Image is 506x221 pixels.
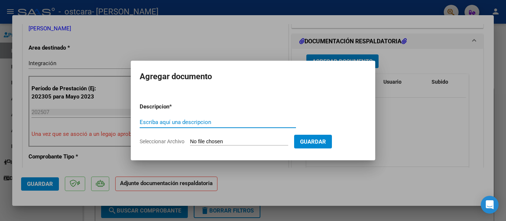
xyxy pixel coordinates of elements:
span: Seleccionar Archivo [140,138,184,144]
span: Guardar [300,138,326,145]
div: Open Intercom Messenger [481,196,499,214]
p: Descripcion [140,103,208,111]
h2: Agregar documento [140,70,366,84]
button: Guardar [294,135,332,148]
